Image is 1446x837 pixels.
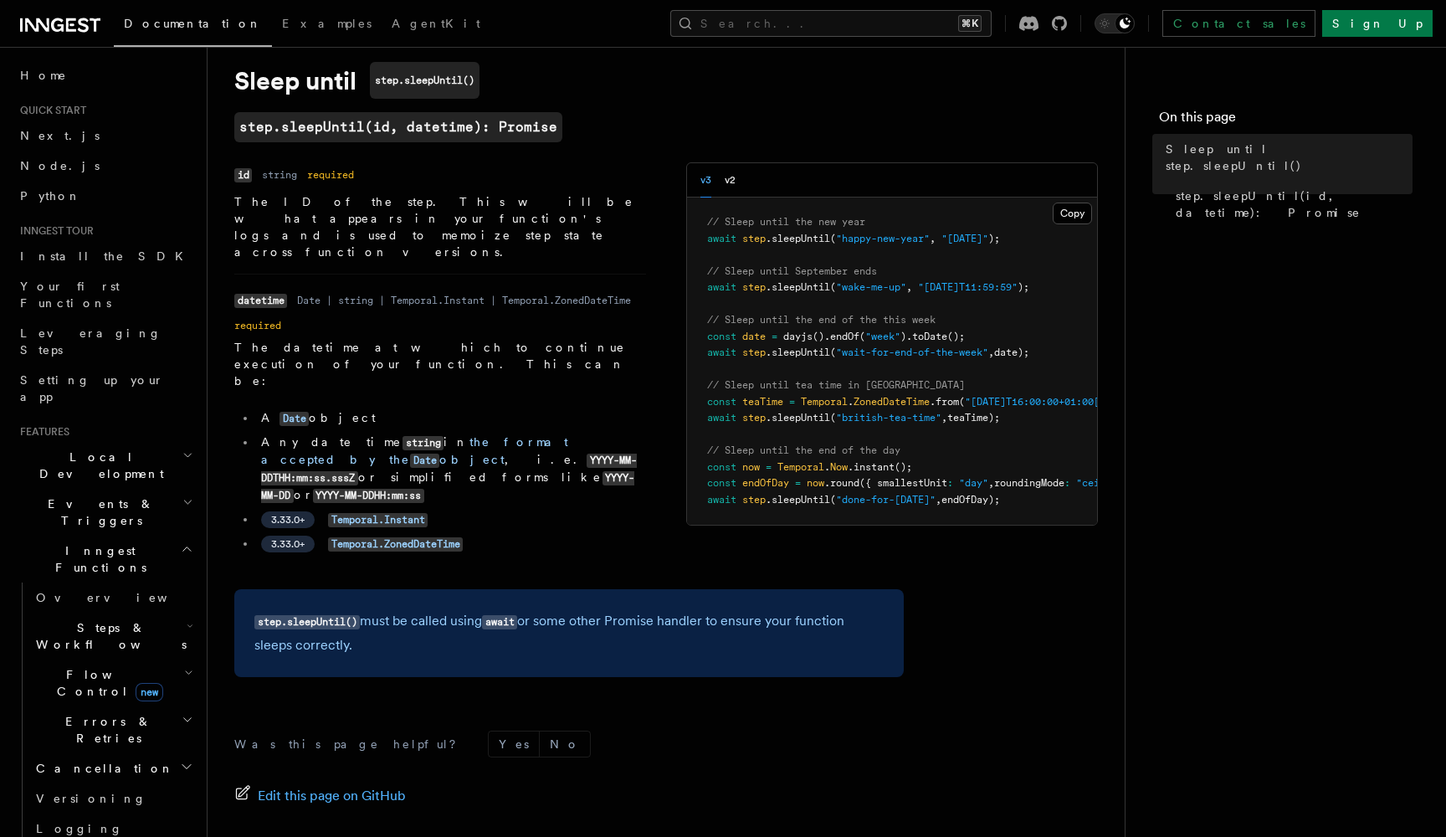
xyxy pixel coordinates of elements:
[29,583,197,613] a: Overview
[965,396,1316,408] span: "[DATE]T16:00:00+01:00[[GEOGRAPHIC_DATA]/[GEOGRAPHIC_DATA]]"
[895,461,912,473] span: ();
[13,121,197,151] a: Next.js
[707,281,736,293] span: await
[279,412,309,426] code: Date
[482,615,517,629] code: await
[742,396,783,408] span: teaTime
[994,347,1029,358] span: date);
[670,10,992,37] button: Search...⌘K
[707,347,736,358] span: await
[271,537,305,551] span: 3.33.0+
[13,496,182,529] span: Events & Triggers
[777,461,824,473] span: Temporal
[20,280,120,310] span: Your first Functions
[36,822,123,835] span: Logging
[254,615,360,629] code: step.sleepUntil()
[13,442,197,489] button: Local Development
[795,477,801,489] span: =
[261,454,637,485] code: YYYY-MM-DDTHH:mm:ss.sssZ
[707,216,865,228] span: // Sleep until the new year
[489,732,539,757] button: Yes
[766,461,772,473] span: =
[29,613,197,660] button: Steps & Workflows
[328,513,428,527] code: Temporal.Instant
[783,331,813,342] span: dayjs
[382,5,490,45] a: AgentKit
[700,163,711,198] button: v3
[1176,187,1413,221] span: step.sleepUntil(id, datetime): Promise
[271,513,305,526] span: 3.33.0+
[13,542,181,576] span: Inngest Functions
[947,412,1000,424] span: teaTime);
[13,241,197,271] a: Install the SDK
[256,409,646,427] li: A object
[13,271,197,318] a: Your first Functions
[328,537,463,552] code: Temporal.ZonedDateTime
[936,494,941,506] span: ,
[824,331,859,342] span: .endOf
[836,281,906,293] span: "wake-me-up"
[13,318,197,365] a: Leveraging Steps
[13,449,182,482] span: Local Development
[1159,134,1413,181] a: Sleep until step.sleepUntil()
[947,477,953,489] span: :
[742,494,766,506] span: step
[279,411,309,424] a: Date
[1018,281,1029,293] span: );
[766,233,830,244] span: .sleepUntil
[836,494,936,506] span: "done-for-[DATE]"
[859,477,947,489] span: ({ smallestUnit
[36,591,208,604] span: Overview
[930,233,936,244] span: ,
[29,713,182,747] span: Errors & Retries
[830,494,836,506] span: (
[707,314,936,326] span: // Sleep until the end of the this week
[707,461,736,473] span: const
[20,249,193,263] span: Install the SDK
[941,412,947,424] span: ,
[994,477,1064,489] span: roundingMode
[854,396,930,408] span: ZonedDateTime
[813,331,824,342] span: ()
[13,60,197,90] a: Home
[725,163,736,198] button: v2
[958,15,982,32] kbd: ⌘K
[13,365,197,412] a: Setting up your app
[707,233,736,244] span: await
[830,412,836,424] span: (
[906,281,912,293] span: ,
[234,112,562,142] a: step.sleepUntil(id, datetime): Promise
[959,477,988,489] span: "day"
[307,168,354,182] dd: required
[742,331,766,342] span: date
[328,537,463,550] a: Temporal.ZonedDateTime
[20,373,164,403] span: Setting up your app
[848,396,854,408] span: .
[234,193,646,260] p: The ID of the step. This will be what appears in your function's logs and is used to memoize step...
[930,396,959,408] span: .from
[830,233,836,244] span: (
[20,67,67,84] span: Home
[29,706,197,753] button: Errors & Retries
[13,536,197,583] button: Inngest Functions
[707,396,736,408] span: const
[114,5,272,47] a: Documentation
[947,331,965,342] span: ();
[29,753,197,783] button: Cancellation
[234,319,281,332] dd: required
[13,151,197,181] a: Node.js
[707,265,877,277] span: // Sleep until September ends
[918,281,1018,293] span: "[DATE]T11:59:59"
[836,233,930,244] span: "happy-new-year"
[900,331,906,342] span: )
[707,379,965,391] span: // Sleep until tea time in [GEOGRAPHIC_DATA]
[13,224,94,238] span: Inngest tour
[988,477,994,489] span: ,
[403,436,444,450] code: string
[807,477,824,489] span: now
[707,477,736,489] span: const
[370,62,479,99] code: step.sleepUntil()
[830,347,836,358] span: (
[836,347,988,358] span: "wait-for-end-of-the-week"
[766,494,830,506] span: .sleepUntil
